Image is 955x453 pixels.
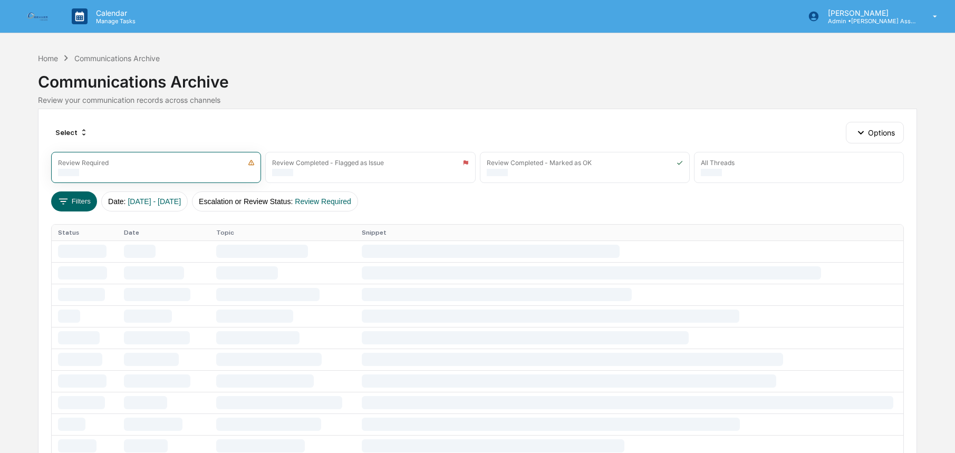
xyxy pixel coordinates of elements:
[38,54,58,63] div: Home
[272,159,384,167] div: Review Completed - Flagged as Issue
[52,225,117,240] th: Status
[819,8,918,17] p: [PERSON_NAME]
[38,64,917,91] div: Communications Archive
[74,54,160,63] div: Communications Archive
[248,159,255,166] img: icon
[210,225,356,240] th: Topic
[25,11,51,22] img: logo
[128,197,181,206] span: [DATE] - [DATE]
[88,17,141,25] p: Manage Tasks
[295,197,351,206] span: Review Required
[118,225,210,240] th: Date
[192,191,358,211] button: Escalation or Review Status:Review Required
[51,191,97,211] button: Filters
[355,225,903,240] th: Snippet
[462,159,469,166] img: icon
[846,122,903,143] button: Options
[101,191,188,211] button: Date:[DATE] - [DATE]
[38,95,917,104] div: Review your communication records across channels
[88,8,141,17] p: Calendar
[51,124,92,141] div: Select
[819,17,918,25] p: Admin • [PERSON_NAME] Asset Management
[677,159,683,166] img: icon
[487,159,592,167] div: Review Completed - Marked as OK
[701,159,735,167] div: All Threads
[58,159,109,167] div: Review Required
